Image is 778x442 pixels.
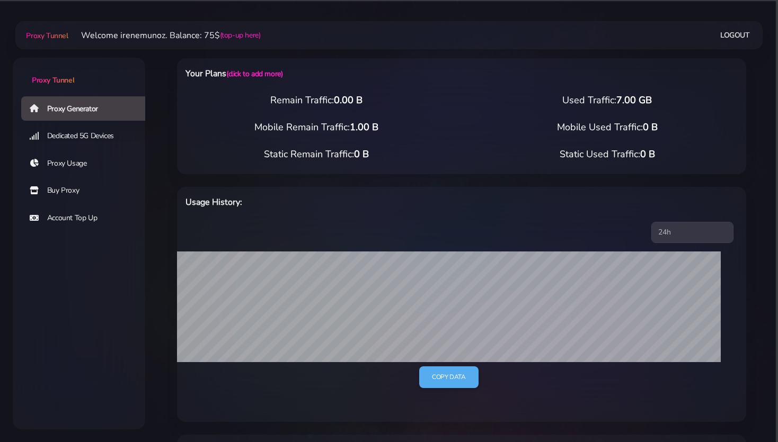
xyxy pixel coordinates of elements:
[185,195,502,209] h6: Usage History:
[220,30,261,41] a: (top-up here)
[68,29,261,42] li: Welcome irenemunoz. Balance: 75$
[727,391,765,429] iframe: Webchat Widget
[26,31,68,41] span: Proxy Tunnel
[462,120,753,134] div: Mobile Used Traffic:
[21,124,154,148] a: Dedicated 5G Devices
[21,178,154,203] a: Buy Proxy
[171,147,462,161] div: Static Remain Traffic:
[616,94,652,106] span: 7.00 GB
[21,96,154,121] a: Proxy Generator
[643,121,658,133] span: 0 B
[350,121,378,133] span: 1.00 B
[462,147,753,161] div: Static Used Traffic:
[185,67,502,80] h6: Your Plans
[24,27,68,44] a: Proxy Tunnel
[13,58,145,86] a: Proxy Tunnel
[640,148,655,160] span: 0 B
[21,151,154,176] a: Proxy Usage
[171,93,462,107] div: Remain Traffic:
[21,206,154,230] a: Account Top Up
[334,94,363,106] span: 0.00 B
[32,75,74,85] span: Proxy Tunnel
[226,69,282,79] a: (click to add more)
[462,93,753,107] div: Used Traffic:
[419,366,478,388] a: Copy data
[720,25,750,45] a: Logout
[171,120,462,134] div: Mobile Remain Traffic:
[354,148,369,160] span: 0 B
